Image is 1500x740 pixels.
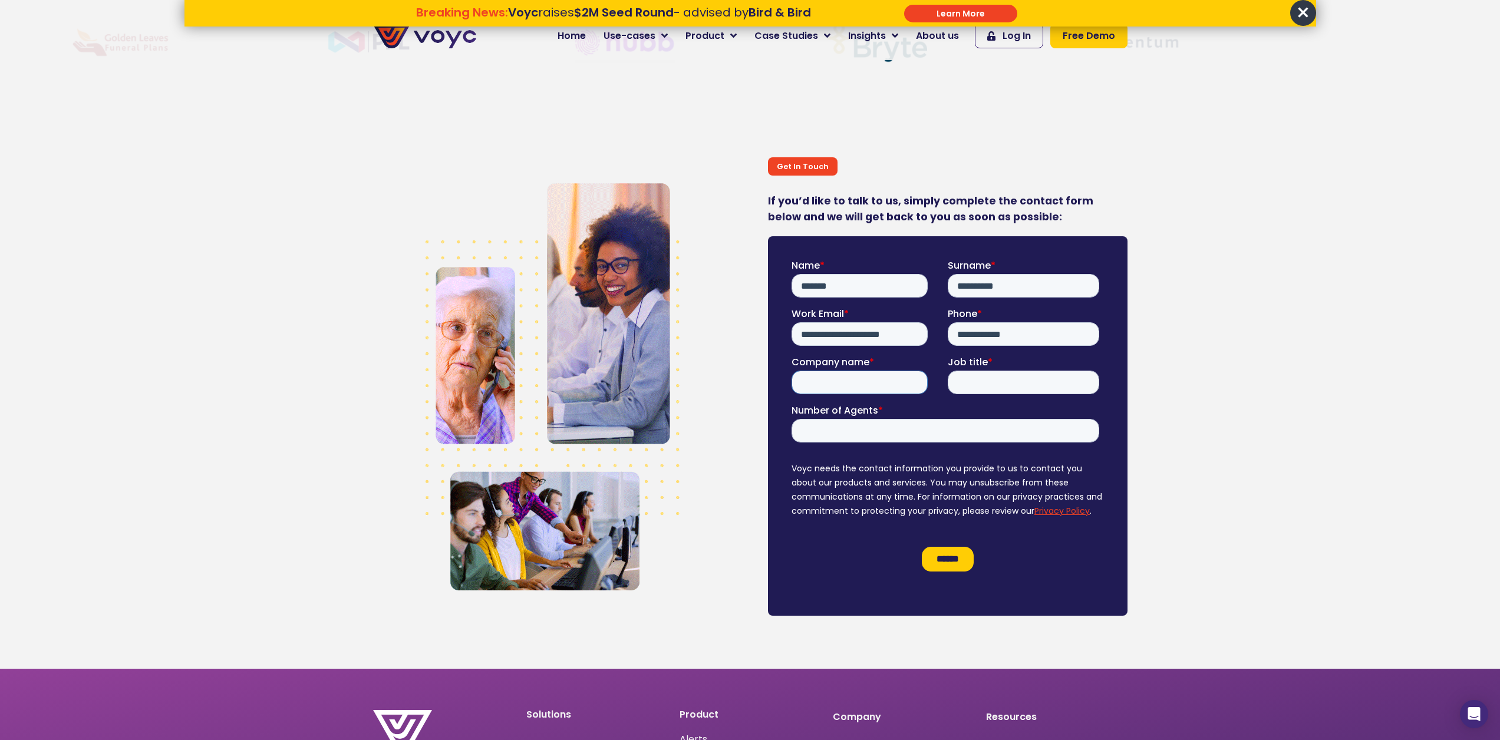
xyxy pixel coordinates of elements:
[604,29,655,43] span: Use-cases
[373,25,476,48] img: voyc-full-logo
[677,24,746,48] a: Product
[1050,24,1128,48] a: Free Demo
[595,24,677,48] a: Use-cases
[1003,29,1031,43] span: Log In
[243,245,298,257] a: Privacy Policy
[768,194,1093,223] strong: If you’d like to talk to us, simply complete the contact form below and we will get back to you a...
[416,4,508,21] strong: Breaking News:
[558,29,586,43] span: Home
[754,29,818,43] span: Case Studies
[749,4,811,21] strong: Bird & Bird
[426,183,680,590] img: Consistency in operating excellence
[549,24,595,48] a: Home
[526,708,571,721] a: Solutions
[156,47,186,61] span: Phone
[916,29,959,43] span: About us
[768,157,838,176] div: Get In Touch
[975,24,1043,48] a: Log In
[356,5,871,34] div: Breaking News: Voyc raises $2M Seed Round - advised by Bird & Bird
[839,24,907,48] a: Insights
[848,29,886,43] span: Insights
[986,710,1128,724] p: Resources
[907,24,968,48] a: About us
[792,260,1104,592] iframe: Form 0
[1460,700,1488,728] div: Open Intercom Messenger
[680,710,821,719] p: Product
[904,5,1017,22] div: Submit
[833,710,974,724] p: Company
[156,95,196,109] span: Job title
[685,29,724,43] span: Product
[574,4,674,21] strong: $2M Seed Round
[508,4,811,21] span: raises - advised by
[1063,29,1115,43] span: Free Demo
[746,24,839,48] a: Case Studies
[508,4,538,21] strong: Voyc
